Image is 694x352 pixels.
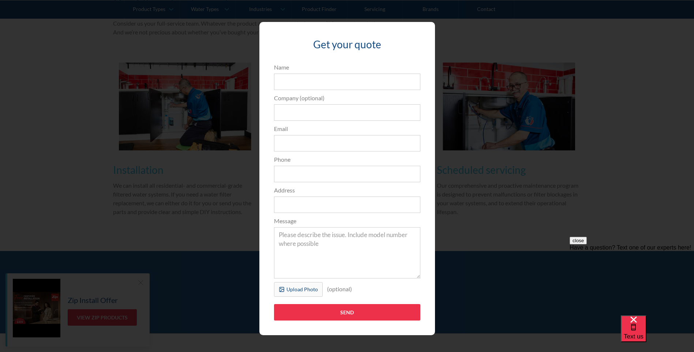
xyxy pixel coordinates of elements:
label: Message [274,217,420,225]
div: (optional) [323,282,356,296]
label: Phone [274,155,420,164]
iframe: podium webchat widget bubble [621,315,694,352]
label: Email [274,124,420,133]
label: Company (optional) [274,94,420,102]
label: Name [274,63,420,72]
input: Send [274,304,420,321]
form: Popup Form Servicing [270,63,424,328]
h3: Get your quote [274,37,420,52]
div: Upload Photo [286,285,318,293]
iframe: podium webchat widget prompt [570,237,694,325]
label: Address [274,186,420,195]
label: Upload Photo [274,282,323,297]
